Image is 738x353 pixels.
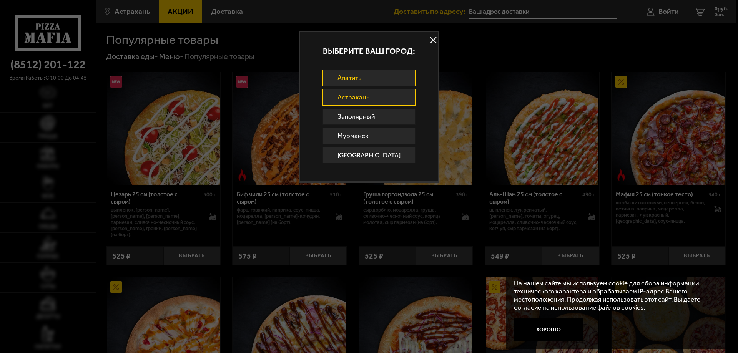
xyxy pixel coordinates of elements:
[514,318,583,341] button: Хорошо
[322,70,416,86] a: Апатиты
[322,109,416,125] a: Заполярный
[322,128,416,144] a: Мурманск
[514,279,715,311] p: На нашем сайте мы используем cookie для сбора информации технического характера и обрабатываем IP...
[322,89,416,105] a: Астрахань
[322,147,416,163] a: [GEOGRAPHIC_DATA]
[300,47,438,55] p: Выберите ваш город:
